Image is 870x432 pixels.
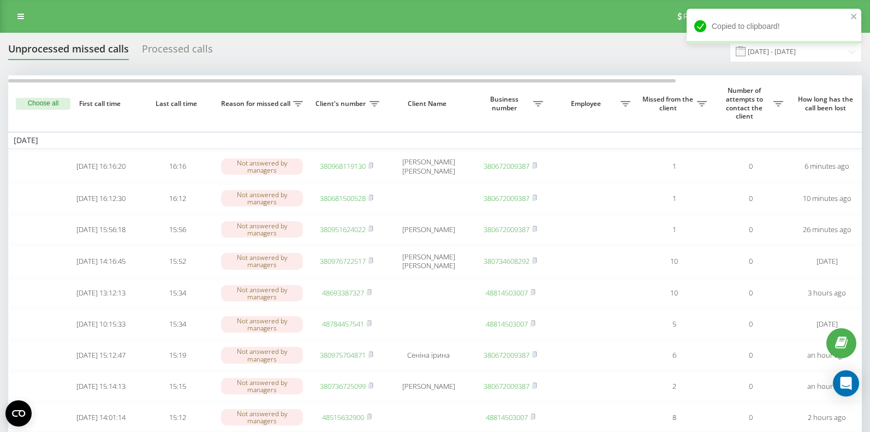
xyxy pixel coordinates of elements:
[385,215,472,244] td: [PERSON_NAME]
[320,256,366,266] a: 380976722517
[385,372,472,401] td: [PERSON_NAME]
[484,381,529,391] a: 380672009387
[636,151,712,182] td: 1
[314,99,370,108] span: Client's number
[484,224,529,234] a: 380672009387
[221,316,303,333] div: Not answered by managers
[636,341,712,370] td: 6
[712,215,789,244] td: 0
[8,43,129,60] div: Unprocessed missed calls
[139,246,216,276] td: 15:52
[320,350,366,360] a: 380975704871
[221,253,303,269] div: Not answered by managers
[221,190,303,206] div: Not answered by managers
[139,310,216,339] td: 15:34
[636,184,712,213] td: 1
[687,9,861,44] div: Copied to clipboard!
[484,161,529,171] a: 380672009387
[484,193,529,203] a: 380672009387
[63,403,139,432] td: [DATE] 14:01:14
[486,288,528,298] a: 48814503007
[641,95,697,112] span: Missed from the client
[554,99,621,108] span: Employee
[850,12,858,22] button: close
[394,99,463,108] span: Client Name
[636,372,712,401] td: 2
[322,319,364,329] a: 48784457541
[385,246,472,276] td: [PERSON_NAME] [PERSON_NAME]
[789,341,865,370] td: an hour ago
[636,279,712,308] td: 10
[63,341,139,370] td: [DATE] 15:12:47
[221,378,303,394] div: Not answered by managers
[636,403,712,432] td: 8
[322,412,364,422] a: 48515632900
[789,246,865,276] td: [DATE]
[712,246,789,276] td: 0
[712,341,789,370] td: 0
[712,403,789,432] td: 0
[139,184,216,213] td: 16:12
[789,279,865,308] td: 3 hours ago
[385,151,472,182] td: [PERSON_NAME] [PERSON_NAME]
[221,221,303,238] div: Not answered by managers
[833,370,859,397] div: Open Intercom Messenger
[63,246,139,276] td: [DATE] 14:16:45
[789,151,865,182] td: 6 minutes ago
[63,310,139,339] td: [DATE] 10:15:33
[221,158,303,175] div: Not answered by managers
[221,347,303,363] div: Not answered by managers
[63,372,139,401] td: [DATE] 15:14:13
[139,279,216,308] td: 15:34
[148,99,207,108] span: Last call time
[797,95,856,112] span: How long has the call been lost
[789,310,865,339] td: [DATE]
[63,215,139,244] td: [DATE] 15:56:18
[385,341,472,370] td: Сеніна ірина
[789,184,865,213] td: 10 minutes ago
[712,310,789,339] td: 0
[712,184,789,213] td: 0
[320,193,366,203] a: 380681500528
[221,285,303,301] div: Not answered by managers
[139,341,216,370] td: 15:19
[63,279,139,308] td: [DATE] 13:12:13
[486,319,528,329] a: 48814503007
[63,184,139,213] td: [DATE] 16:12:30
[221,99,293,108] span: Reason for missed call
[139,372,216,401] td: 15:15
[139,403,216,432] td: 15:12
[712,372,789,401] td: 0
[320,224,366,234] a: 380951624022
[484,350,529,360] a: 380672009387
[320,381,366,391] a: 380736725099
[789,215,865,244] td: 26 minutes ago
[484,256,529,266] a: 380734608292
[221,409,303,425] div: Not answered by managers
[63,151,139,182] td: [DATE] 16:16:20
[636,215,712,244] td: 1
[16,98,70,110] button: Choose all
[139,151,216,182] td: 16:16
[139,215,216,244] td: 15:56
[478,95,533,112] span: Business number
[142,43,213,60] div: Processed calls
[712,151,789,182] td: 0
[322,288,364,298] a: 48693387327
[71,99,130,108] span: First call time
[486,412,528,422] a: 48814503007
[789,403,865,432] td: 2 hours ago
[5,400,32,427] button: Open CMP widget
[718,86,773,120] span: Number of attempts to contact the client
[712,279,789,308] td: 0
[636,246,712,276] td: 10
[636,310,712,339] td: 5
[789,372,865,401] td: an hour ago
[320,161,366,171] a: 380968119130
[683,12,741,21] span: Referral program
